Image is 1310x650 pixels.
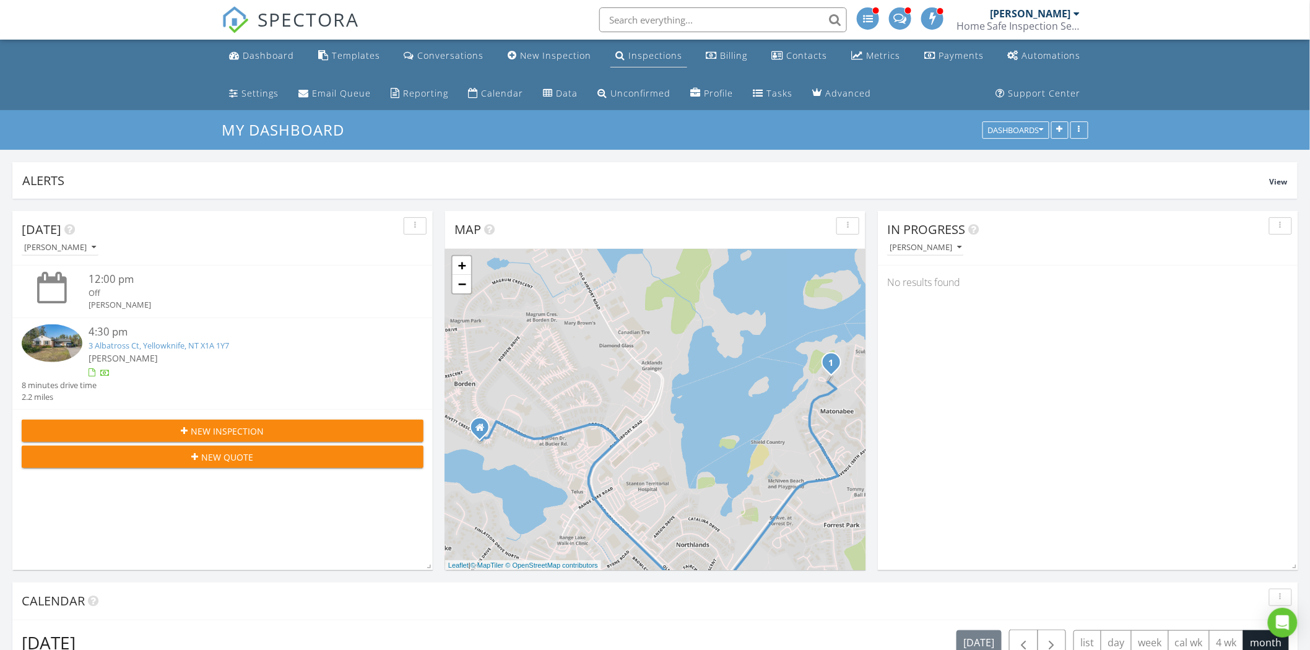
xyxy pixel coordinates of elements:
[332,50,380,61] div: Templates
[831,362,839,370] div: 3 Albatross Ct, Yellowknife, NT X1A 1Y7
[22,240,98,256] button: [PERSON_NAME]
[919,45,989,67] a: Payments
[480,427,487,435] div: 119 Rivett Crescent, Yellowknife NT X1A 3S6
[939,50,984,61] div: Payments
[454,221,481,238] span: Map
[807,82,876,105] a: Advanced
[767,45,833,67] a: Contacts
[991,7,1071,20] div: [PERSON_NAME]
[1268,608,1298,638] div: Open Intercom Messenger
[991,82,1086,105] a: Support Center
[866,50,900,61] div: Metrics
[22,391,97,403] div: 2.2 miles
[748,82,797,105] a: Tasks
[610,45,687,67] a: Inspections
[628,50,682,61] div: Inspections
[506,561,598,569] a: © OpenStreetMap contributors
[471,561,504,569] a: © MapTiler
[22,420,423,442] button: New Inspection
[22,324,423,404] a: 4:30 pm 3 Albatross Ct, Yellowknife, NT X1A 1Y7 [PERSON_NAME] 8 minutes drive time 2.2 miles
[592,82,675,105] a: Unconfirmed
[399,45,489,67] a: Conversations
[463,82,528,105] a: Calendar
[787,50,828,61] div: Contacts
[24,243,96,252] div: [PERSON_NAME]
[766,87,792,99] div: Tasks
[878,266,1298,299] div: No results found
[610,87,670,99] div: Unconfirmed
[313,45,385,67] a: Templates
[224,45,299,67] a: Dashboard
[222,6,249,33] img: The Best Home Inspection Software - Spectora
[22,379,97,391] div: 8 minutes drive time
[312,87,371,99] div: Email Queue
[403,87,448,99] div: Reporting
[89,340,229,351] a: 3 Albatross Ct, Yellowknife, NT X1A 1Y7
[222,17,359,43] a: SPECTORA
[224,82,284,105] a: Settings
[556,87,578,99] div: Data
[988,126,1044,135] div: Dashboards
[520,50,591,61] div: New Inspection
[538,82,583,105] a: Data
[448,561,469,569] a: Leaflet
[701,45,753,67] a: Billing
[202,451,254,464] span: New Quote
[22,221,61,238] span: [DATE]
[445,560,601,571] div: |
[1022,50,1081,61] div: Automations
[258,6,359,32] span: SPECTORA
[22,172,1270,189] div: Alerts
[685,82,738,105] a: Company Profile
[721,50,748,61] div: Billing
[89,324,390,340] div: 4:30 pm
[1003,45,1086,67] a: Automations (Advanced)
[481,87,523,99] div: Calendar
[89,272,390,287] div: 12:00 pm
[386,82,453,105] a: Reporting
[293,82,376,105] a: Email Queue
[704,87,733,99] div: Profile
[887,240,964,256] button: [PERSON_NAME]
[453,275,471,293] a: Zoom out
[887,221,965,238] span: In Progress
[1009,87,1081,99] div: Support Center
[89,299,390,311] div: [PERSON_NAME]
[599,7,847,32] input: Search everything...
[453,256,471,275] a: Zoom in
[191,425,264,438] span: New Inspection
[22,324,82,363] img: 9354970%2Fcover_photos%2FB4pD089gCvGne9aBzpqe%2Fsmall.jpeg
[89,352,158,364] span: [PERSON_NAME]
[825,87,871,99] div: Advanced
[503,45,596,67] a: New Inspection
[956,20,1080,32] div: Home Safe Inspection Services
[846,45,905,67] a: Metrics
[418,50,484,61] div: Conversations
[89,287,390,299] div: Off
[241,87,279,99] div: Settings
[829,359,834,368] i: 1
[1270,176,1288,187] span: View
[22,446,423,468] button: New Quote
[222,119,355,140] a: My Dashboard
[982,122,1049,139] button: Dashboards
[243,50,294,61] div: Dashboard
[22,592,85,609] span: Calendar
[890,243,961,252] div: [PERSON_NAME]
